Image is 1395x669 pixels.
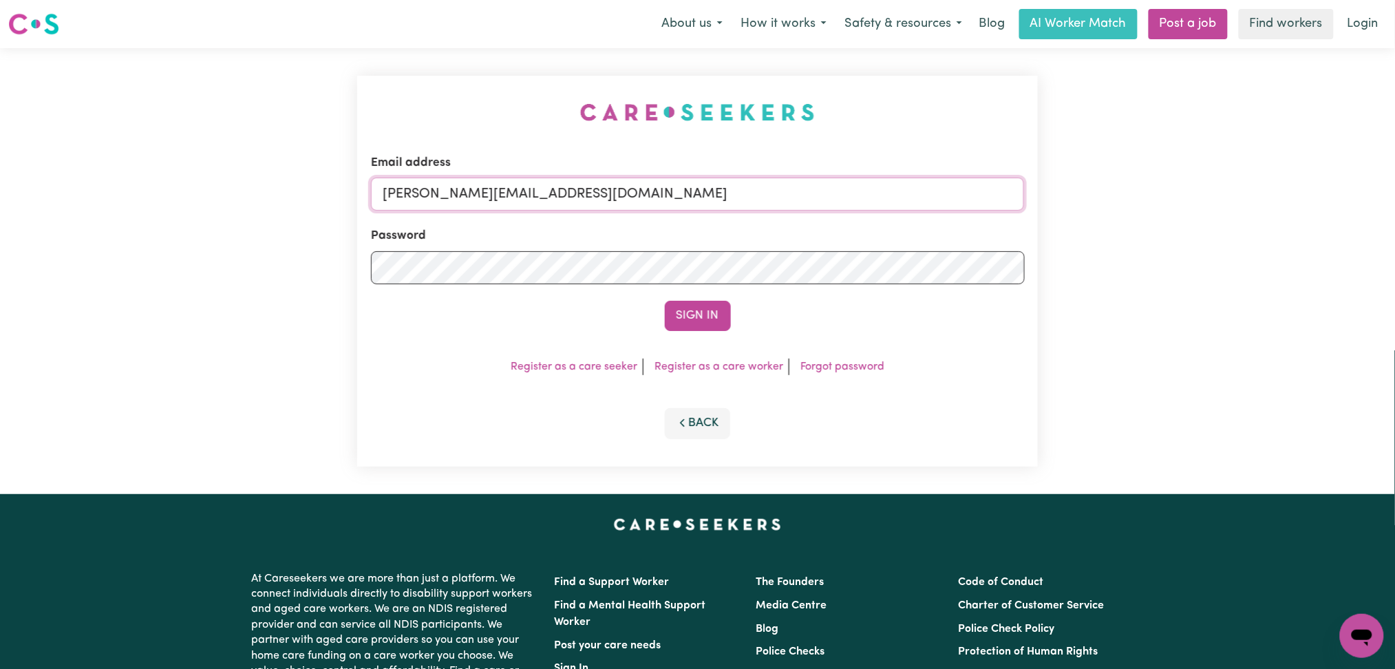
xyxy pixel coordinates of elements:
[511,361,637,372] a: Register as a care seeker
[800,361,884,372] a: Forgot password
[1149,9,1228,39] a: Post a job
[371,227,426,245] label: Password
[756,577,824,588] a: The Founders
[756,646,825,657] a: Police Checks
[756,600,827,611] a: Media Centre
[555,600,706,628] a: Find a Mental Health Support Worker
[732,10,835,39] button: How it works
[555,640,661,651] a: Post your care needs
[1239,9,1334,39] a: Find workers
[654,361,783,372] a: Register as a care worker
[958,646,1098,657] a: Protection of Human Rights
[371,154,451,172] label: Email address
[665,408,731,438] button: Back
[958,600,1104,611] a: Charter of Customer Service
[371,178,1025,211] input: Email address
[555,577,670,588] a: Find a Support Worker
[756,624,779,635] a: Blog
[958,577,1043,588] a: Code of Conduct
[1340,614,1384,658] iframe: Button to launch messaging window
[1339,9,1387,39] a: Login
[1019,9,1138,39] a: AI Worker Match
[8,8,59,40] a: Careseekers logo
[652,10,732,39] button: About us
[665,301,731,331] button: Sign In
[835,10,971,39] button: Safety & resources
[971,9,1014,39] a: Blog
[614,519,781,530] a: Careseekers home page
[958,624,1054,635] a: Police Check Policy
[8,12,59,36] img: Careseekers logo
